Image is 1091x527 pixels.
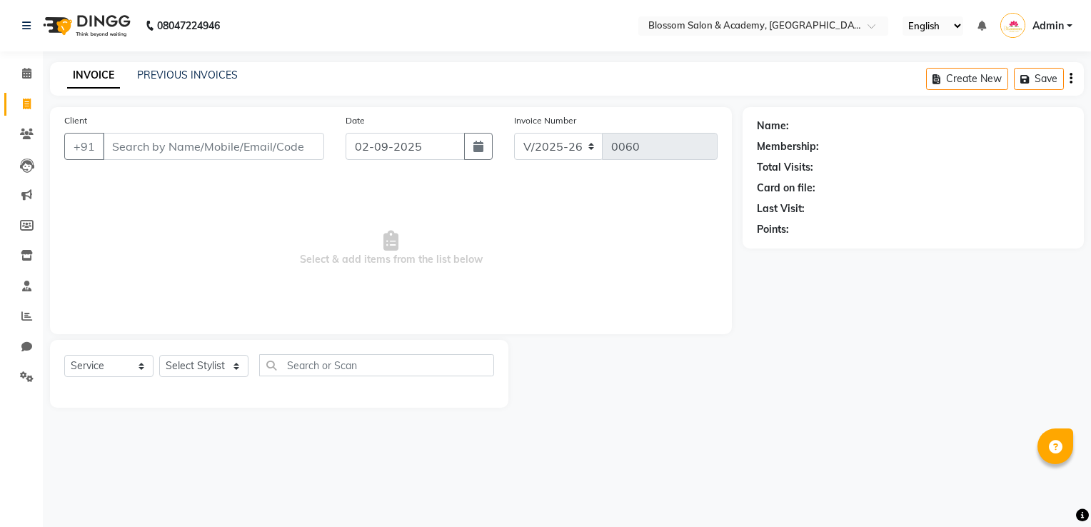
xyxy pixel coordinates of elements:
div: Last Visit: [757,201,805,216]
a: PREVIOUS INVOICES [137,69,238,81]
label: Invoice Number [514,114,576,127]
span: Select & add items from the list below [64,177,718,320]
img: Admin [1000,13,1025,38]
button: Create New [926,68,1008,90]
div: Total Visits: [757,160,813,175]
button: +91 [64,133,104,160]
label: Client [64,114,87,127]
a: INVOICE [67,63,120,89]
b: 08047224946 [157,6,220,46]
div: Card on file: [757,181,815,196]
img: logo [36,6,134,46]
div: Membership: [757,139,819,154]
label: Date [346,114,365,127]
div: Points: [757,222,789,237]
iframe: chat widget [1031,470,1077,513]
div: Name: [757,119,789,134]
button: Save [1014,68,1064,90]
input: Search or Scan [259,354,494,376]
span: Admin [1032,19,1064,34]
input: Search by Name/Mobile/Email/Code [103,133,324,160]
